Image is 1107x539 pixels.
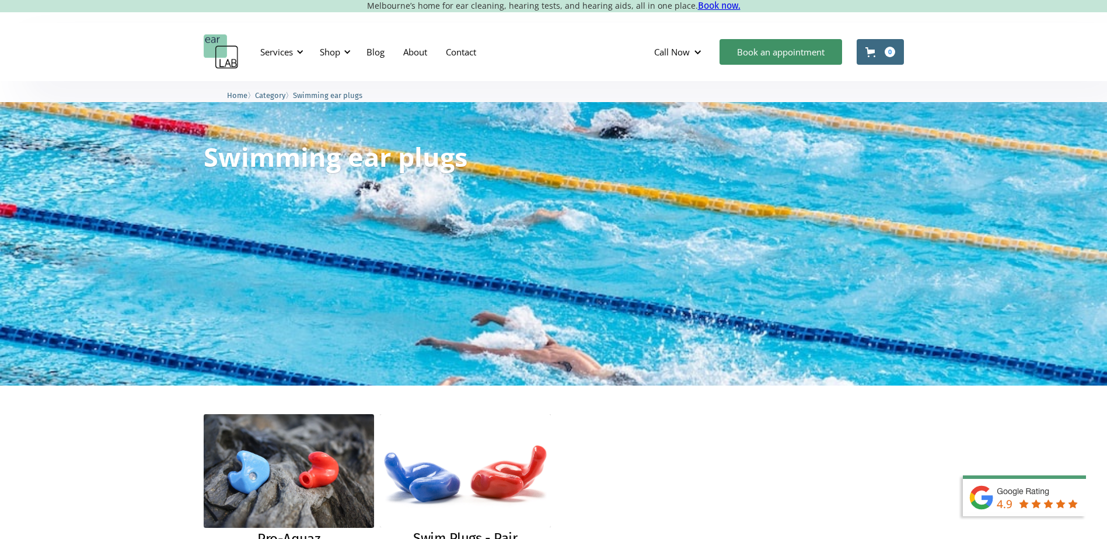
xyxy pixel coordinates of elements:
[885,47,895,57] div: 0
[313,34,354,69] div: Shop
[394,35,436,69] a: About
[357,35,394,69] a: Blog
[380,414,551,527] img: Swim Plugs - Pair
[260,46,293,58] div: Services
[293,91,362,100] span: Swimming ear plugs
[857,39,904,65] a: Open cart
[227,89,255,101] li: 〉
[227,91,247,100] span: Home
[255,91,285,100] span: Category
[720,39,842,65] a: Book an appointment
[645,34,714,69] div: Call Now
[204,414,375,528] img: Pro-Aquaz
[293,89,362,100] a: Swimming ear plugs
[204,34,239,69] a: home
[255,89,293,101] li: 〉
[654,46,690,58] div: Call Now
[436,35,486,69] a: Contact
[227,89,247,100] a: Home
[320,46,340,58] div: Shop
[255,89,285,100] a: Category
[204,143,467,170] h1: Swimming ear plugs
[253,34,307,69] div: Services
